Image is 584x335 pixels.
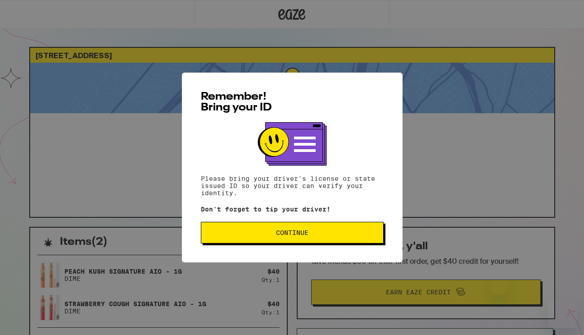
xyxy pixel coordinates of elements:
[548,299,577,328] iframe: Button to launch messaging window
[201,175,384,197] p: Please bring your driver's license or state issued ID so your driver can verify your identity.
[201,92,272,113] span: Remember! Bring your ID
[490,277,508,295] iframe: Close message
[276,229,308,236] span: Continue
[201,222,384,243] button: Continue
[201,206,384,213] p: Don't forget to tip your driver!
